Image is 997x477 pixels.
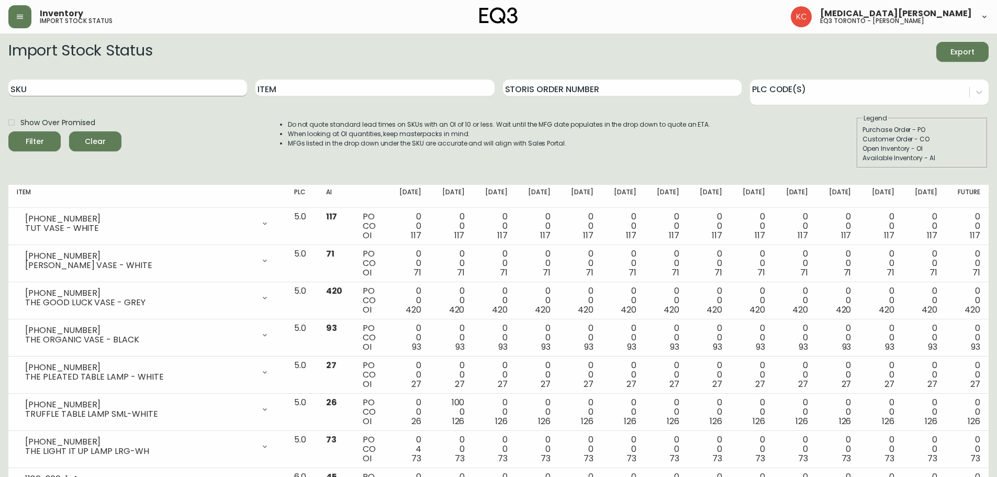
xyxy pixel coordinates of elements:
[862,114,888,123] legend: Legend
[318,185,354,208] th: AI
[653,324,679,352] div: 0 0
[25,335,254,345] div: THE ORGANIC VASE - BLACK
[879,304,894,316] span: 420
[842,341,852,353] span: 93
[455,378,465,390] span: 27
[583,229,593,241] span: 117
[626,378,636,390] span: 27
[363,229,372,241] span: OI
[326,322,337,334] span: 93
[862,153,982,163] div: Available Inventory - AI
[825,361,851,389] div: 0 0
[927,452,937,464] span: 73
[739,212,765,240] div: 0 0
[395,324,421,352] div: 0 0
[559,185,602,208] th: [DATE]
[8,42,152,62] h2: Import Stock Status
[602,185,645,208] th: [DATE]
[395,212,421,240] div: 0 0
[911,435,937,463] div: 0 0
[713,341,722,353] span: 93
[669,378,679,390] span: 27
[567,212,593,240] div: 0 0
[954,361,980,389] div: 0 0
[495,415,508,427] span: 126
[712,378,722,390] span: 27
[712,229,722,241] span: 117
[69,131,121,151] button: Clear
[626,452,636,464] span: 73
[326,285,343,297] span: 420
[667,415,679,427] span: 126
[524,249,551,278] div: 0 0
[481,361,507,389] div: 0 0
[25,214,254,224] div: [PHONE_NUMBER]
[868,249,894,278] div: 0 0
[481,398,507,426] div: 0 0
[669,229,679,241] span: 117
[286,431,317,468] td: 5.0
[757,267,765,279] span: 71
[473,185,516,208] th: [DATE]
[749,304,765,316] span: 420
[825,212,851,240] div: 0 0
[524,324,551,352] div: 0 0
[286,394,317,431] td: 5.0
[954,398,980,426] div: 0 0
[481,435,507,463] div: 0 0
[286,357,317,394] td: 5.0
[430,185,473,208] th: [DATE]
[954,212,980,240] div: 0 0
[411,415,421,427] span: 26
[610,286,636,315] div: 0 0
[712,452,722,464] span: 73
[578,304,593,316] span: 420
[610,249,636,278] div: 0 0
[842,378,852,390] span: 27
[413,267,421,279] span: 71
[796,415,808,427] span: 126
[481,212,507,240] div: 0 0
[363,249,379,278] div: PO CO
[774,185,816,208] th: [DATE]
[825,435,851,463] div: 0 0
[17,324,277,347] div: [PHONE_NUMBER]THE ORGANIC VASE - BLACK
[624,415,636,427] span: 126
[363,212,379,240] div: PO CO
[454,229,465,241] span: 117
[710,415,722,427] span: 126
[911,324,937,352] div: 0 0
[25,326,254,335] div: [PHONE_NUMBER]
[755,452,765,464] span: 73
[696,286,722,315] div: 0 0
[481,286,507,315] div: 0 0
[739,286,765,315] div: 0 0
[922,304,937,316] span: 420
[844,267,852,279] span: 71
[438,212,464,240] div: 0 0
[972,267,980,279] span: 71
[25,447,254,456] div: THE LIGHT IT UP LAMP LRG-WH
[903,185,946,208] th: [DATE]
[696,435,722,463] div: 0 0
[8,185,286,208] th: Item
[669,452,679,464] span: 73
[567,324,593,352] div: 0 0
[540,229,551,241] span: 117
[621,304,636,316] span: 420
[739,435,765,463] div: 0 0
[731,185,774,208] th: [DATE]
[363,435,379,463] div: PO CO
[696,398,722,426] div: 0 0
[17,249,277,272] div: [PHONE_NUMBER][PERSON_NAME] VASE - WHITE
[820,18,924,24] h5: eq3 toronto - [PERSON_NAME]
[928,341,937,353] span: 93
[911,249,937,278] div: 0 0
[610,324,636,352] div: 0 0
[567,398,593,426] div: 0 0
[17,286,277,309] div: [PHONE_NUMBER]THE GOOD LUCK VASE - GREY
[326,248,334,260] span: 71
[567,435,593,463] div: 0 0
[567,249,593,278] div: 0 0
[363,452,372,464] span: OI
